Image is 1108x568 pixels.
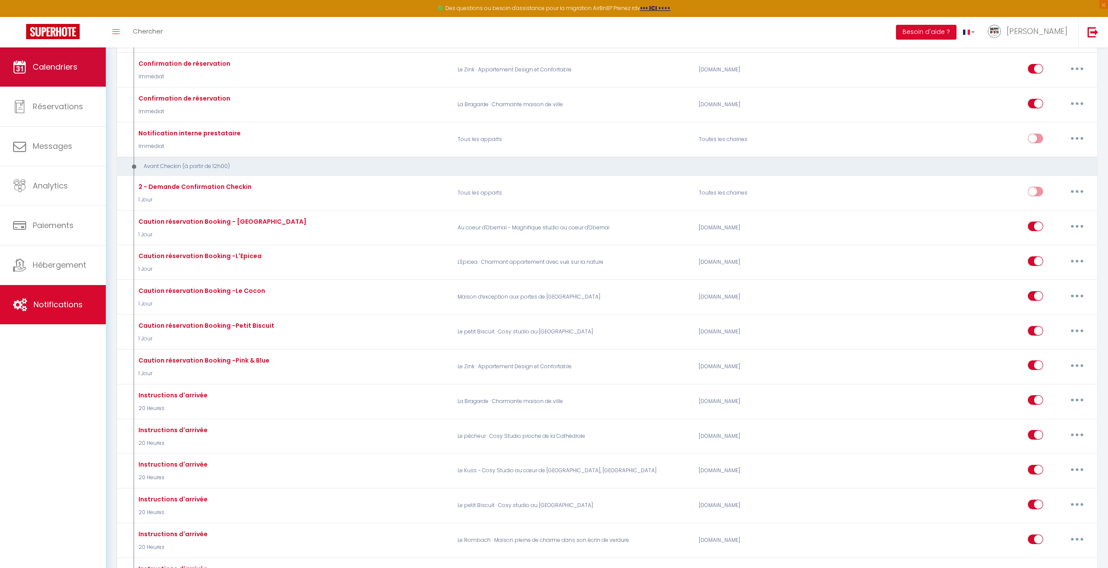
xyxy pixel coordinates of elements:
[136,196,252,204] p: 1 Jour
[981,17,1078,47] a: ... [PERSON_NAME]
[693,354,854,379] div: [DOMAIN_NAME]
[452,528,693,553] p: Le Rombach · Maison pleine de charme dans son écrin de verdure
[452,215,693,240] p: Au coeur d'Obernai - Magnifique studio au coeur d'Obernai
[34,299,83,310] span: Notifications
[693,215,854,240] div: [DOMAIN_NAME]
[1007,26,1068,37] span: [PERSON_NAME]
[136,390,208,400] div: Instructions d'arrivée
[136,474,208,482] p: 20 Heures
[693,250,854,275] div: [DOMAIN_NAME]
[136,59,230,68] div: Confirmation de réservation
[33,259,86,270] span: Hébergement
[136,300,265,308] p: 1 Jour
[693,57,854,83] div: [DOMAIN_NAME]
[452,92,693,118] p: La Bragarde · Charmante maison de ville
[136,182,252,192] div: 2 - Demande Confirmation Checkin
[33,141,72,151] span: Messages
[452,180,693,205] p: Tous les apparts
[988,25,1001,38] img: ...
[136,142,241,151] p: Immédiat
[452,389,693,414] p: La Bragarde · Charmante maison de ville
[693,493,854,518] div: [DOMAIN_NAME]
[136,265,262,273] p: 1 Jour
[136,543,208,551] p: 20 Heures
[693,127,854,152] div: Toutes les chaines
[136,529,208,539] div: Instructions d'arrivée
[136,217,306,226] div: Caution réservation Booking - [GEOGRAPHIC_DATA]
[452,285,693,310] p: Maison d’exception aux portes de [GEOGRAPHIC_DATA]
[133,27,163,36] span: Chercher
[136,128,241,138] div: Notification interne prestataire
[136,370,269,378] p: 1 Jour
[452,57,693,83] p: Le Zink · Appartement Design et Confortable
[125,162,1071,171] div: Avant Checkin (à partir de 12h00)
[452,250,693,275] p: L'Epicea · Charmant appartement avec vue sur la nature
[136,335,274,343] p: 1 Jour
[33,101,83,112] span: Réservations
[136,494,208,504] div: Instructions d'arrivée
[693,528,854,553] div: [DOMAIN_NAME]
[693,389,854,414] div: [DOMAIN_NAME]
[136,356,269,365] div: Caution réservation Booking -Pink & Blue
[33,61,77,72] span: Calendriers
[126,17,169,47] a: Chercher
[452,458,693,484] p: Le Kuss - Cosy Studio au cœur de [GEOGRAPHIC_DATA], [GEOGRAPHIC_DATA]
[26,24,80,39] img: Super Booking
[136,460,208,469] div: Instructions d'arrivée
[136,508,208,517] p: 20 Heures
[452,319,693,345] p: Le petit Biscuit · Cosy studio au [GEOGRAPHIC_DATA]
[136,108,230,116] p: Immédiat
[136,251,262,261] div: Caution réservation Booking -L'Epicea
[693,285,854,310] div: [DOMAIN_NAME]
[896,25,956,40] button: Besoin d'aide ?
[136,404,208,413] p: 20 Heures
[452,354,693,379] p: Le Zink · Appartement Design et Confortable
[1088,27,1098,37] img: logout
[136,94,230,103] div: Confirmation de réservation
[452,423,693,449] p: Le pêcheur · Cosy Studio proche de la Cathédrale
[693,458,854,484] div: [DOMAIN_NAME]
[136,425,208,435] div: Instructions d'arrivée
[136,73,230,81] p: Immédiat
[693,92,854,118] div: [DOMAIN_NAME]
[693,180,854,205] div: Toutes les chaines
[693,423,854,449] div: [DOMAIN_NAME]
[136,286,265,296] div: Caution réservation Booking -Le Cocon
[452,127,693,152] p: Tous les apparts
[136,439,208,447] p: 20 Heures
[33,220,74,231] span: Paiements
[452,493,693,518] p: Le petit Biscuit · Cosy studio au [GEOGRAPHIC_DATA]
[693,319,854,345] div: [DOMAIN_NAME]
[136,321,274,330] div: Caution réservation Booking -Petit Biscuit
[136,231,306,239] p: 1 Jour
[33,180,68,191] span: Analytics
[640,4,670,12] a: >>> ICI <<<<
